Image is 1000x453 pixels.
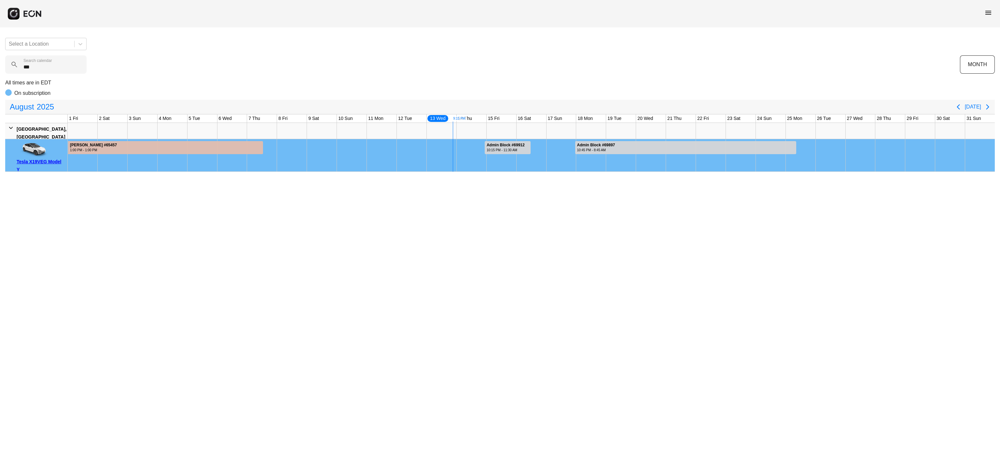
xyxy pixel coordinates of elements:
[17,158,65,173] div: Tesla X19VEG Model Y
[8,100,35,113] span: August
[158,114,173,123] div: 4 Mon
[816,114,832,123] div: 26 Tue
[23,58,52,63] label: Search calendar
[187,114,201,123] div: 5 Tue
[487,143,525,148] div: Admin Block #69912
[786,114,804,123] div: 25 Mon
[846,114,864,123] div: 27 Wed
[905,114,920,123] div: 29 Fri
[98,114,111,123] div: 2 Sat
[965,101,981,113] button: [DATE]
[68,139,263,154] div: Rented for 28 days by salomon kouassi Current status is late
[960,55,995,74] button: MONTH
[70,143,117,148] div: [PERSON_NAME] #65457
[128,114,142,123] div: 3 Sun
[965,114,982,123] div: 31 Sun
[935,114,951,123] div: 30 Sat
[484,139,531,154] div: Rented for 2 days by Admin Block Current status is rental
[277,114,289,123] div: 8 Fri
[487,148,525,153] div: 10:15 PM - 11:30 AM
[875,114,892,123] div: 28 Thu
[576,114,594,123] div: 18 Mon
[517,114,532,123] div: 16 Sat
[35,100,55,113] span: 2025
[5,79,995,87] p: All times are in EDT
[577,148,615,153] div: 10:45 PM - 8:45 AM
[487,114,501,123] div: 15 Fri
[575,139,797,154] div: Rented for 8 days by Admin Block Current status is rental
[547,114,563,123] div: 17 Sun
[981,100,994,113] button: Next page
[397,114,413,123] div: 12 Tue
[952,100,965,113] button: Previous page
[307,114,320,123] div: 9 Sat
[247,114,261,123] div: 7 Thu
[577,143,615,148] div: Admin Block #69897
[636,114,654,123] div: 20 Wed
[17,125,66,141] div: [GEOGRAPHIC_DATA], [GEOGRAPHIC_DATA]
[984,9,992,17] span: menu
[14,89,50,97] p: On subscription
[427,114,449,123] div: 13 Wed
[6,100,58,113] button: August2025
[457,114,473,123] div: 14 Thu
[367,114,385,123] div: 11 Mon
[696,114,710,123] div: 22 Fri
[337,114,354,123] div: 10 Sun
[217,114,233,123] div: 6 Wed
[756,114,773,123] div: 24 Sun
[68,114,79,123] div: 1 Fri
[666,114,683,123] div: 21 Thu
[606,114,623,123] div: 19 Tue
[726,114,742,123] div: 23 Sat
[17,141,49,158] img: car
[70,148,117,153] div: 1:00 PM - 1:00 PM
